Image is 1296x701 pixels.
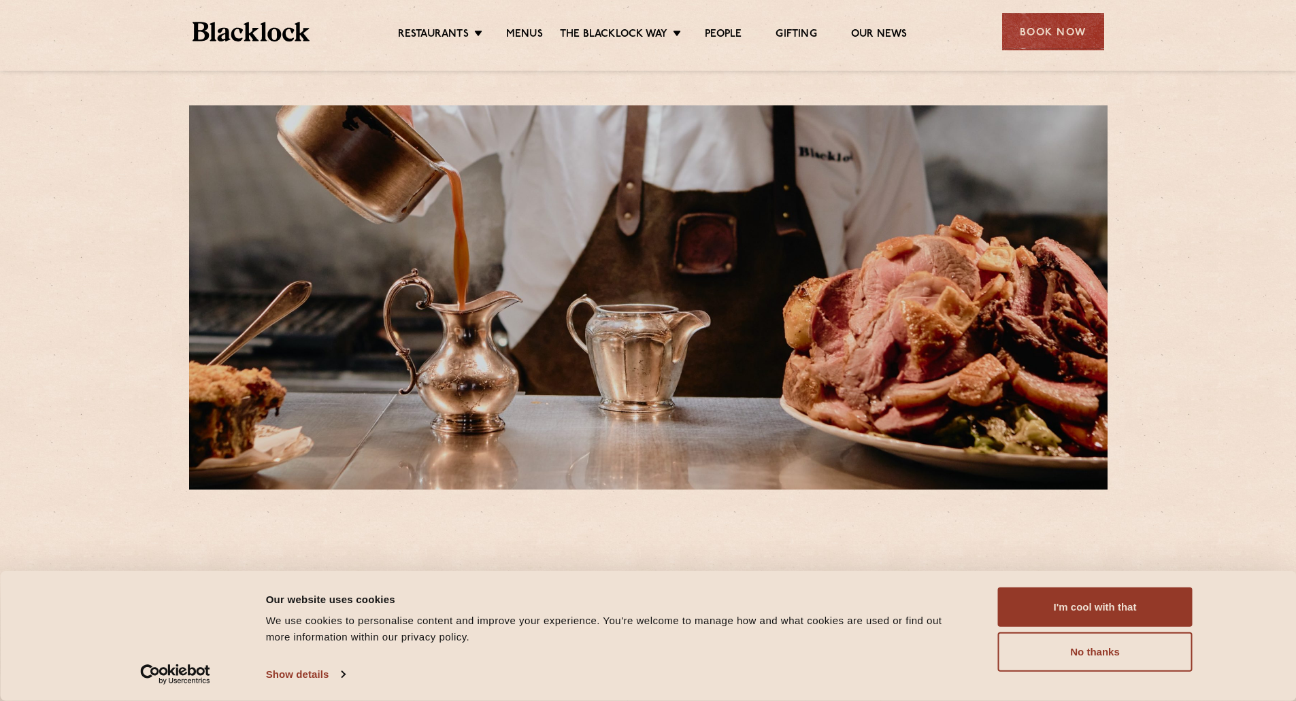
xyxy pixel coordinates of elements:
[193,22,310,41] img: BL_Textured_Logo-footer-cropped.svg
[116,664,235,685] a: Usercentrics Cookiebot - opens in a new window
[266,664,345,685] a: Show details
[998,587,1193,627] button: I'm cool with that
[776,28,816,43] a: Gifting
[998,632,1193,672] button: No thanks
[398,28,469,43] a: Restaurants
[705,28,742,43] a: People
[506,28,543,43] a: Menus
[851,28,908,43] a: Our News
[560,28,667,43] a: The Blacklock Way
[266,613,967,645] div: We use cookies to personalise content and improve your experience. You're welcome to manage how a...
[266,591,967,607] div: Our website uses cookies
[1002,13,1104,50] div: Book Now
